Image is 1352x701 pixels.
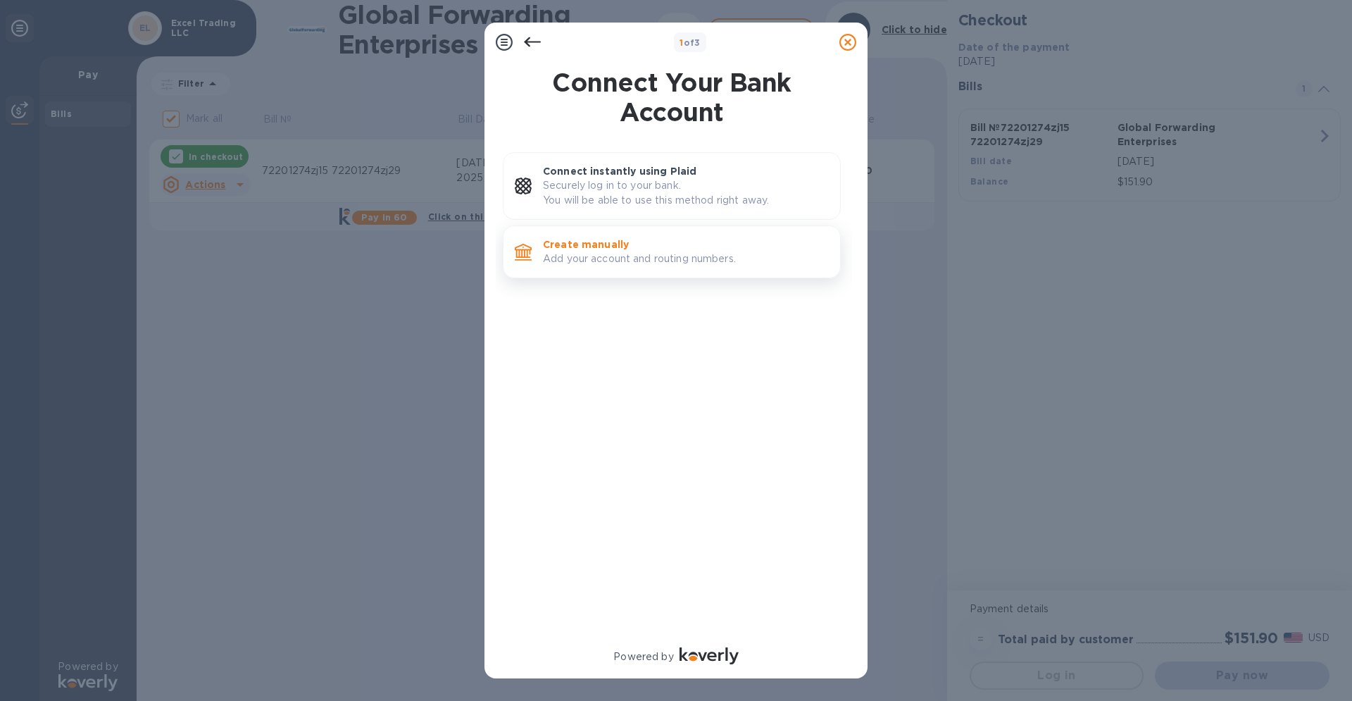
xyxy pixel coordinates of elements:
[680,647,739,664] img: Logo
[543,164,829,178] p: Connect instantly using Plaid
[497,68,846,127] h1: Connect Your Bank Account
[680,37,683,48] span: 1
[543,252,829,266] p: Add your account and routing numbers.
[543,178,829,208] p: Securely log in to your bank. You will be able to use this method right away.
[613,650,673,664] p: Powered by
[680,37,701,48] b: of 3
[543,237,829,252] p: Create manually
